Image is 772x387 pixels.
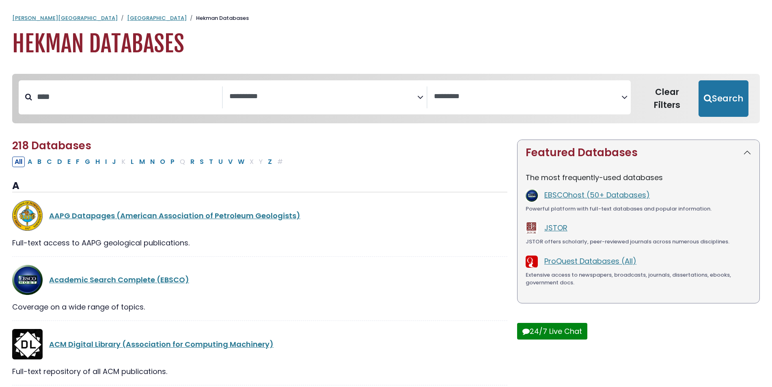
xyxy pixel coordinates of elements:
button: Featured Databases [518,140,759,166]
button: Filter Results U [216,157,225,167]
a: [GEOGRAPHIC_DATA] [127,14,187,22]
button: Filter Results C [44,157,54,167]
button: Filter Results G [82,157,93,167]
button: Filter Results N [148,157,157,167]
a: ACM Digital Library (Association for Computing Machinery) [49,339,274,349]
input: Search database by title or keyword [32,90,222,103]
a: AAPG Datapages (American Association of Petroleum Geologists) [49,211,300,221]
nav: breadcrumb [12,14,760,22]
button: Filter Results V [226,157,235,167]
a: Academic Search Complete (EBSCO) [49,275,189,285]
li: Hekman Databases [187,14,249,22]
button: 24/7 Live Chat [517,323,587,340]
button: Filter Results J [110,157,119,167]
a: JSTOR [544,223,567,233]
button: Filter Results T [207,157,216,167]
div: Alpha-list to filter by first letter of database name [12,156,286,166]
button: Filter Results A [25,157,35,167]
button: Clear Filters [636,80,699,117]
nav: Search filters [12,74,760,123]
button: Filter Results R [188,157,197,167]
button: Filter Results I [103,157,109,167]
button: Filter Results B [35,157,44,167]
div: Extensive access to newspapers, broadcasts, journals, dissertations, ebooks, government docs. [526,271,751,287]
button: Filter Results W [235,157,247,167]
button: All [12,157,25,167]
div: Full-text repository of all ACM publications. [12,366,507,377]
div: Powerful platform with full-text databases and popular information. [526,205,751,213]
button: Submit for Search Results [699,80,748,117]
button: Filter Results H [93,157,102,167]
button: Filter Results O [157,157,168,167]
textarea: Search [434,92,621,101]
button: Filter Results M [137,157,147,167]
button: Filter Results L [128,157,136,167]
button: Filter Results P [168,157,177,167]
a: EBSCOhost (50+ Databases) [544,190,650,200]
span: 218 Databases [12,138,91,153]
button: Filter Results E [65,157,73,167]
div: Full-text access to AAPG geological publications. [12,237,507,248]
div: Coverage on a wide range of topics. [12,301,507,312]
div: JSTOR offers scholarly, peer-reviewed journals across numerous disciplines. [526,238,751,246]
a: [PERSON_NAME][GEOGRAPHIC_DATA] [12,14,118,22]
h3: A [12,180,507,192]
button: Filter Results D [55,157,65,167]
button: Filter Results Z [265,157,274,167]
a: ProQuest Databases (All) [544,256,636,266]
button: Filter Results S [197,157,206,167]
h1: Hekman Databases [12,30,760,58]
p: The most frequently-used databases [526,172,751,183]
button: Filter Results F [73,157,82,167]
textarea: Search [229,92,417,101]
